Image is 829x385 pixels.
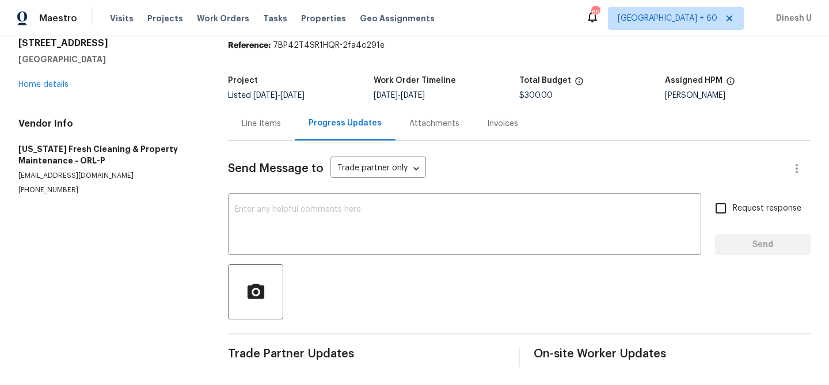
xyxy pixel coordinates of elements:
[18,171,200,181] p: [EMAIL_ADDRESS][DOMAIN_NAME]
[228,163,324,174] span: Send Message to
[726,77,735,92] span: The hpm assigned to this work order.
[374,77,456,85] h5: Work Order Timeline
[519,77,571,85] h5: Total Budget
[401,92,425,100] span: [DATE]
[18,118,200,129] h4: Vendor Info
[253,92,277,100] span: [DATE]
[665,92,811,100] div: [PERSON_NAME]
[18,185,200,195] p: [PHONE_NUMBER]
[18,81,69,89] a: Home details
[228,77,258,85] h5: Project
[280,92,305,100] span: [DATE]
[18,143,200,166] h5: [US_STATE] Fresh Cleaning & Property Maintenance - ORL-P
[374,92,398,100] span: [DATE]
[665,77,722,85] h5: Assigned HPM
[330,159,426,178] div: Trade partner only
[18,37,200,49] h2: [STREET_ADDRESS]
[263,14,287,22] span: Tasks
[534,348,811,360] span: On-site Worker Updates
[39,13,77,24] span: Maestro
[360,13,435,24] span: Geo Assignments
[228,92,305,100] span: Listed
[228,41,271,49] b: Reference:
[575,77,584,92] span: The total cost of line items that have been proposed by Opendoor. This sum includes line items th...
[409,118,459,129] div: Attachments
[228,348,505,360] span: Trade Partner Updates
[197,13,249,24] span: Work Orders
[618,13,717,24] span: [GEOGRAPHIC_DATA] + 60
[110,13,134,24] span: Visits
[147,13,183,24] span: Projects
[733,203,801,215] span: Request response
[591,7,599,18] div: 858
[487,118,518,129] div: Invoices
[228,40,811,51] div: 7BP42T4SR1HQR-2fa4c291e
[242,118,281,129] div: Line Items
[253,92,305,100] span: -
[519,92,553,100] span: $300.00
[18,54,200,65] h5: [GEOGRAPHIC_DATA]
[309,117,382,129] div: Progress Updates
[374,92,425,100] span: -
[771,13,812,24] span: Dinesh U
[301,13,346,24] span: Properties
